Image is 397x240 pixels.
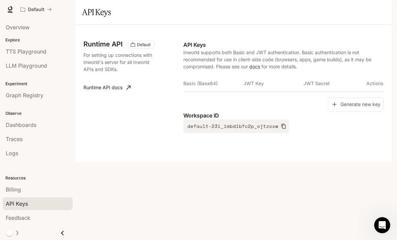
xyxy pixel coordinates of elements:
[183,75,243,92] th: Basic (Base64)
[364,75,384,92] th: Actions
[183,41,384,49] p: API Keys
[128,41,154,49] div: These keys will apply to your current workspace only
[183,111,384,119] p: Workspace ID
[374,217,390,233] iframe: Intercom live chat
[134,42,153,48] span: Default
[81,81,133,94] a: Runtime API docs
[328,97,384,112] button: Generate new key
[83,52,154,73] p: For setting up connections with Inworld's server for all Inworld APIs and SDKs.
[17,3,55,16] button: All workspaces
[83,41,122,47] h3: Runtime API
[183,119,289,133] button: default-23i_imbdibfc2p_ojtzosw
[244,75,303,92] th: JWT Key
[303,75,363,92] th: JWT Secret
[249,64,260,69] a: docs
[28,7,44,12] p: Default
[82,5,111,19] h1: API Keys
[183,49,384,70] p: Inworld supports both Basic and JWT authentication. Basic authentication is not recommended for u...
